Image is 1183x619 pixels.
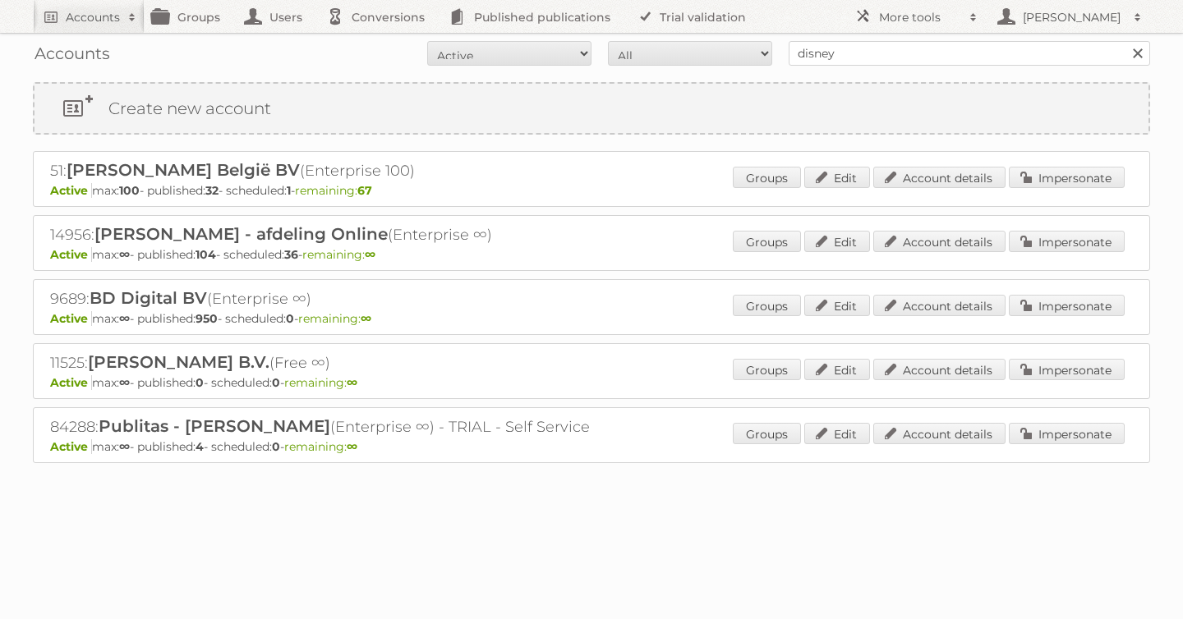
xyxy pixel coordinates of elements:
[50,311,1133,326] p: max: - published: - scheduled: -
[873,167,1006,188] a: Account details
[873,231,1006,252] a: Account details
[94,224,388,244] span: [PERSON_NAME] - afdeling Online
[298,311,371,326] span: remaining:
[1009,359,1125,380] a: Impersonate
[361,311,371,326] strong: ∞
[733,359,801,380] a: Groups
[733,295,801,316] a: Groups
[365,247,375,262] strong: ∞
[804,295,870,316] a: Edit
[286,311,294,326] strong: 0
[873,295,1006,316] a: Account details
[205,183,219,198] strong: 32
[119,375,130,390] strong: ∞
[272,375,280,390] strong: 0
[50,416,625,438] h2: 84288: (Enterprise ∞) - TRIAL - Self Service
[357,183,372,198] strong: 67
[50,224,625,245] h2: 14956: (Enterprise ∞)
[272,439,280,454] strong: 0
[733,167,801,188] a: Groups
[119,439,130,454] strong: ∞
[295,183,372,198] span: remaining:
[284,375,357,390] span: remaining:
[804,231,870,252] a: Edit
[50,439,92,454] span: Active
[804,359,870,380] a: Edit
[733,423,801,444] a: Groups
[196,247,216,262] strong: 104
[119,247,130,262] strong: ∞
[287,183,291,198] strong: 1
[35,84,1148,133] a: Create new account
[1009,167,1125,188] a: Impersonate
[196,311,218,326] strong: 950
[50,183,1133,198] p: max: - published: - scheduled: -
[90,288,207,308] span: BD Digital BV
[50,439,1133,454] p: max: - published: - scheduled: -
[1009,295,1125,316] a: Impersonate
[67,160,300,180] span: [PERSON_NAME] België BV
[879,9,961,25] h2: More tools
[302,247,375,262] span: remaining:
[50,352,625,374] h2: 11525: (Free ∞)
[284,247,298,262] strong: 36
[347,439,357,454] strong: ∞
[119,311,130,326] strong: ∞
[873,423,1006,444] a: Account details
[347,375,357,390] strong: ∞
[66,9,120,25] h2: Accounts
[196,375,204,390] strong: 0
[196,439,204,454] strong: 4
[50,160,625,181] h2: 51: (Enterprise 100)
[99,416,330,436] span: Publitas - [PERSON_NAME]
[50,288,625,309] h2: 9689: (Enterprise ∞)
[50,375,92,390] span: Active
[1009,423,1125,444] a: Impersonate
[50,247,92,262] span: Active
[50,247,1133,262] p: max: - published: - scheduled: -
[804,423,870,444] a: Edit
[873,359,1006,380] a: Account details
[1019,9,1125,25] h2: [PERSON_NAME]
[804,167,870,188] a: Edit
[50,375,1133,390] p: max: - published: - scheduled: -
[733,231,801,252] a: Groups
[50,183,92,198] span: Active
[50,311,92,326] span: Active
[1009,231,1125,252] a: Impersonate
[284,439,357,454] span: remaining:
[88,352,269,372] span: [PERSON_NAME] B.V.
[119,183,140,198] strong: 100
